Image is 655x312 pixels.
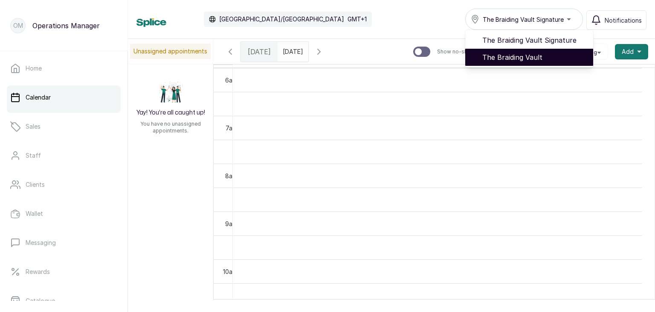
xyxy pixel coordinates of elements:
span: Notifications [605,16,642,25]
p: Clients [26,180,45,189]
p: Sales [26,122,41,131]
span: The Braiding Vault Signature [482,35,586,45]
p: Wallet [26,209,43,218]
span: The Braiding Vault Signature [483,15,564,24]
p: Unassigned appointments [130,44,211,59]
div: 6am [223,76,239,85]
p: Rewards [26,268,50,276]
p: OM [13,21,23,30]
span: The Braiding Vault [482,52,586,62]
p: Catalogue [26,297,55,305]
span: Add [622,47,634,56]
a: Messaging [7,231,121,255]
p: GMT+1 [348,15,367,24]
p: Show no-show/cancelled [437,48,501,55]
p: Operations Manager [32,21,100,31]
a: Calendar [7,85,121,109]
div: [DATE] [241,42,278,62]
h2: Yay! You’re all caught up! [136,109,205,117]
p: Home [26,64,42,73]
div: 8am [223,171,239,180]
button: The Braiding Vault Signature [465,9,583,30]
div: 9am [223,219,239,228]
a: Sales [7,115,121,138]
p: [GEOGRAPHIC_DATA]/[GEOGRAPHIC_DATA] [219,15,344,24]
p: Staff [26,151,41,160]
button: Notifications [586,10,646,30]
a: Rewards [7,260,121,284]
p: You have no unassigned appointments. [133,121,208,134]
button: Add [615,44,648,59]
div: 7am [224,124,239,132]
ul: The Braiding Vault Signature [465,30,593,68]
span: [DATE] [248,47,271,57]
div: 10am [221,267,239,276]
p: Calendar [26,93,51,102]
p: Messaging [26,238,56,247]
a: Clients [7,173,121,197]
a: Wallet [7,202,121,226]
a: Home [7,56,121,80]
a: Staff [7,144,121,168]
